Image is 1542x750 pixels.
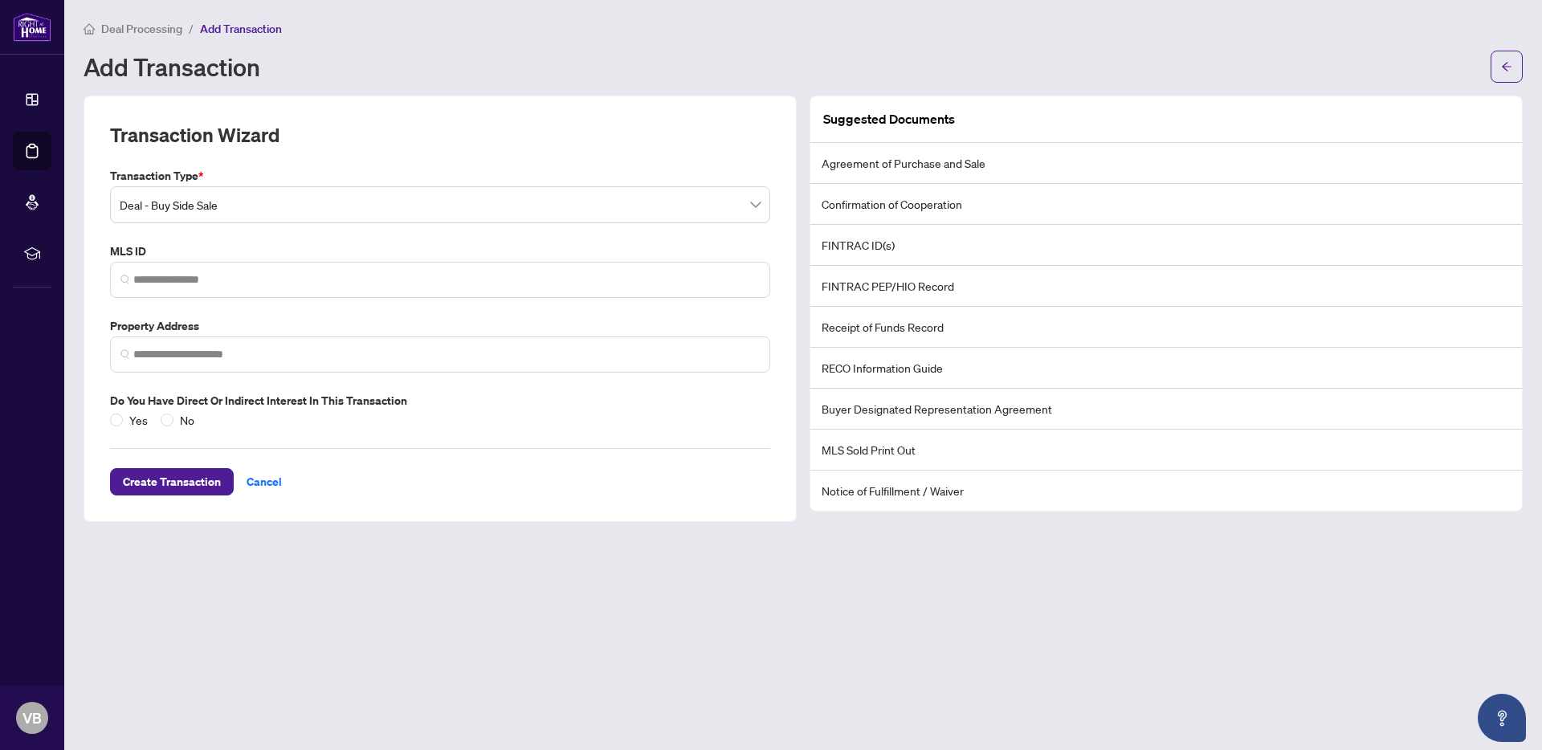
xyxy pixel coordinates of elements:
[810,266,1522,307] li: FINTRAC PEP/HIO Record
[22,707,42,729] span: VB
[123,469,221,495] span: Create Transaction
[810,471,1522,511] li: Notice of Fulfillment / Waiver
[810,225,1522,266] li: FINTRAC ID(s)
[810,389,1522,430] li: Buyer Designated Representation Agreement
[173,411,201,429] span: No
[120,190,761,220] span: Deal - Buy Side Sale
[110,317,770,335] label: Property Address
[1501,61,1512,72] span: arrow-left
[810,143,1522,184] li: Agreement of Purchase and Sale
[123,411,154,429] span: Yes
[120,349,130,359] img: search_icon
[84,54,260,79] h1: Add Transaction
[101,22,182,36] span: Deal Processing
[110,243,770,260] label: MLS ID
[110,392,770,410] label: Do you have direct or indirect interest in this transaction
[247,469,282,495] span: Cancel
[13,12,51,42] img: logo
[823,109,955,129] article: Suggested Documents
[110,167,770,185] label: Transaction Type
[810,348,1522,389] li: RECO Information Guide
[810,307,1522,348] li: Receipt of Funds Record
[110,468,234,495] button: Create Transaction
[110,122,279,148] h2: Transaction Wizard
[84,23,95,35] span: home
[810,430,1522,471] li: MLS Sold Print Out
[810,184,1522,225] li: Confirmation of Cooperation
[120,275,130,284] img: search_icon
[189,19,194,38] li: /
[200,22,282,36] span: Add Transaction
[1478,694,1526,742] button: Open asap
[234,468,295,495] button: Cancel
